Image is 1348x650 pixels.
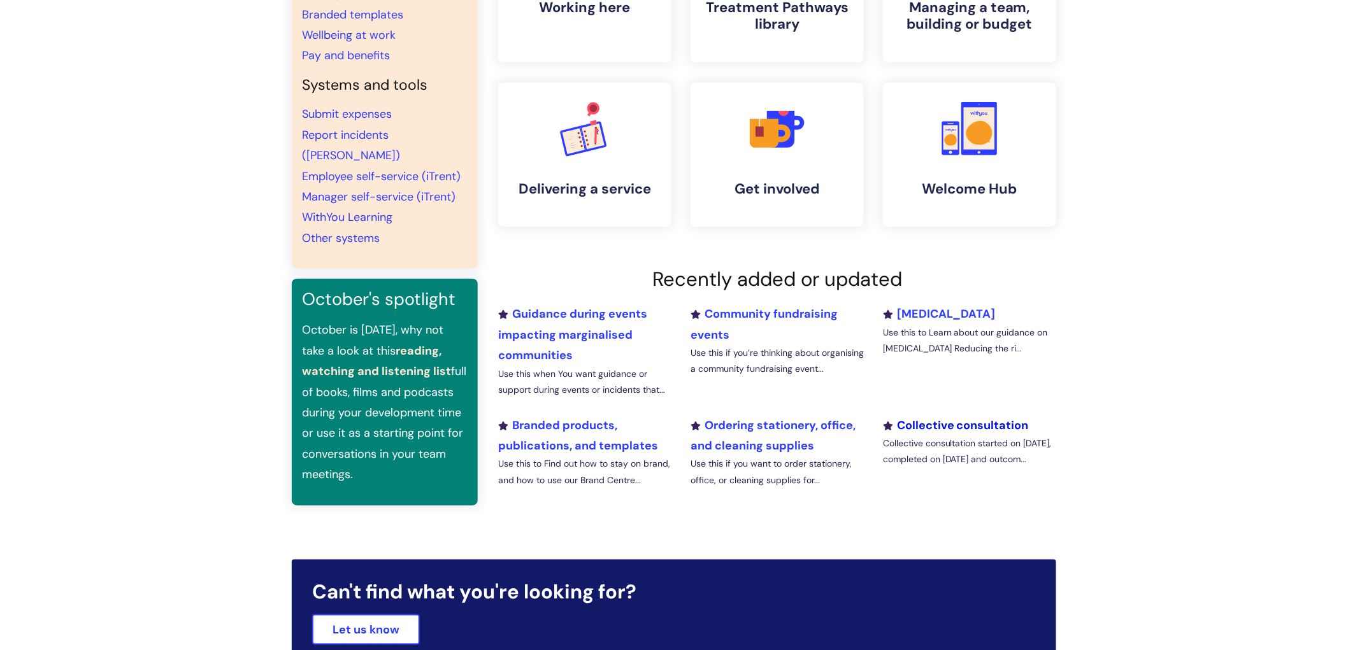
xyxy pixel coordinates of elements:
a: Branded templates [302,7,403,22]
a: Guidance during events impacting marginalised communities [498,306,647,363]
p: Use this to Find out how to stay on brand, and how to use our Brand Centre... [498,456,671,488]
p: October is [DATE], why not take a look at this full of books, films and podcasts during your deve... [302,320,468,484]
h2: Recently added or updated [498,267,1056,291]
p: Use this if you’re thinking about organising a community fundraising event... [691,345,864,377]
a: Let us know [312,614,420,645]
a: Wellbeing at work [302,27,396,43]
a: Get involved [691,83,864,227]
a: [MEDICAL_DATA] [883,306,996,321]
p: Use this when You want guidance or support during events or incidents that... [498,366,671,398]
a: Welcome Hub [883,83,1056,227]
p: Use this to Learn about our guidance on [MEDICAL_DATA] Reducing the ri... [883,325,1056,357]
a: Collective consultation [883,418,1029,433]
a: Report incidents ([PERSON_NAME]) [302,127,400,163]
a: Other systems [302,230,380,246]
p: Use this if you want to order stationery, office, or cleaning supplies for... [691,456,864,488]
p: Collective consultation started on [DATE], completed on [DATE] and outcom... [883,435,1056,467]
a: Ordering stationery, office, and cleaning supplies [691,418,856,453]
h4: Delivering a service [508,181,661,197]
a: Manager self-service (iTrent) [302,189,455,204]
h2: Can't find what you're looking for? [312,580,1036,604]
a: Community fundraising events [691,306,838,342]
a: Delivering a service [498,83,671,227]
h3: October's spotlight [302,289,468,309]
a: Pay and benefits [302,48,390,63]
a: Submit expenses [302,106,392,122]
a: WithYou Learning [302,209,392,225]
a: Branded products, publications, and templates [498,418,658,453]
h4: Welcome Hub [893,181,1046,197]
h4: Get involved [701,181,854,197]
a: Employee self-service (iTrent) [302,169,461,184]
h4: Systems and tools [302,76,468,94]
